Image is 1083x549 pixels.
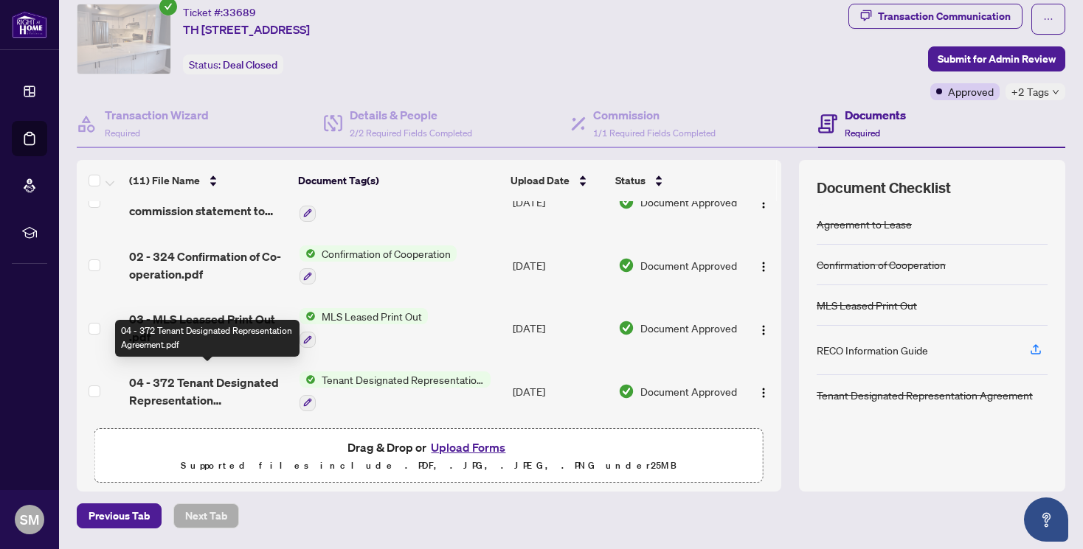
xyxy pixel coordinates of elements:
span: Required [845,127,880,139]
span: Drag & Drop orUpload FormsSupported files include .PDF, .JPG, .JPEG, .PNG under25MB [95,429,763,483]
td: [DATE] [507,234,612,297]
span: Deal Closed [223,58,277,71]
button: Status IconMLS Leased Print Out [300,308,428,348]
p: Supported files include .PDF, .JPG, .JPEG, .PNG under 25 MB [104,457,754,475]
button: Open asap [1024,497,1068,542]
button: Transaction Communication [848,4,1023,29]
img: Logo [758,324,769,336]
button: Status IconTenant Designated Representation Agreement [300,371,491,411]
div: Confirmation of Cooperation [817,256,946,273]
span: Document Checklist [817,178,951,198]
h4: Documents [845,106,906,124]
span: 33689 [223,6,256,19]
img: Logo [758,387,769,399]
span: MLS Leased Print Out [316,308,428,324]
span: 02 - 324 Confirmation of Co-operation.pdf [129,248,288,283]
span: Required [105,127,140,139]
th: Upload Date [505,160,609,201]
span: Document Approved [640,383,737,399]
span: 1/1 Required Fields Completed [593,127,716,139]
img: Document Status [618,257,634,273]
span: (11) File Name [129,172,200,189]
span: Document Approved [640,194,737,210]
img: Logo [758,197,769,209]
span: Tenant Designated Representation Agreement [316,371,491,388]
button: Status IconConfirmation of Cooperation [300,245,457,285]
th: Status [609,160,740,201]
img: IMG-C12105622_1.jpg [77,4,170,74]
span: Previous Tab [89,504,150,528]
button: Next Tab [173,503,239,528]
div: 04 - 372 Tenant Designated Representation Agreement.pdf [115,320,300,357]
th: (11) File Name [123,160,293,201]
td: [DATE] [507,360,612,423]
span: SM [20,509,39,530]
button: Logo [752,253,775,277]
h4: Commission [593,106,716,124]
span: Submit for Admin Review [938,47,1056,71]
div: Ticket #: [183,4,256,21]
button: Upload Forms [426,438,510,457]
span: Document Approved [640,257,737,273]
img: Logo [758,261,769,273]
div: RECO Information Guide [817,342,928,358]
span: Status [615,172,646,189]
button: Logo [752,380,775,403]
button: Logo [752,190,775,214]
button: Logo [752,316,775,340]
div: Tenant Designated Representation Agreement [817,387,1033,403]
th: Document Tag(s) [292,160,504,201]
button: Status IconCommission Statement Sent to Listing Brokerage [300,182,491,222]
td: [DATE] [507,296,612,360]
span: 03 - MLS Leassed Print Out .pdf [129,310,288,346]
div: Transaction Communication [878,4,1011,28]
img: logo [12,11,47,38]
span: TH [STREET_ADDRESS] [183,21,310,38]
img: Status Icon [300,308,316,324]
h4: Details & People [350,106,472,124]
span: Confirmation of Cooperation [316,245,457,262]
span: ellipsis [1043,14,1053,24]
h4: Transaction Wizard [105,106,209,124]
button: Previous Tab [77,503,162,528]
img: Status Icon [300,245,316,262]
div: Status: [183,55,283,74]
div: MLS Leased Print Out [817,297,917,313]
td: [DATE] [507,170,612,234]
button: Submit for Admin Review [928,46,1065,71]
span: 2/2 Required Fields Completed [350,127,472,139]
span: Upload Date [511,172,570,189]
span: Drag & Drop or [347,438,510,457]
div: Agreement to Lease [817,216,912,232]
img: Document Status [618,320,634,336]
span: 04 - 372 Tenant Designated Representation Agreement.pdf [129,374,288,409]
span: Approved [948,83,994,99]
img: Document Status [618,194,634,210]
span: down [1052,88,1059,96]
span: Document Approved [640,320,737,336]
img: Document Status [618,383,634,399]
span: [STREET_ADDRESS] 53 - commission statement to listing brokerage.pdf [129,184,288,220]
span: +2 Tags [1011,83,1049,100]
img: Status Icon [300,371,316,388]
